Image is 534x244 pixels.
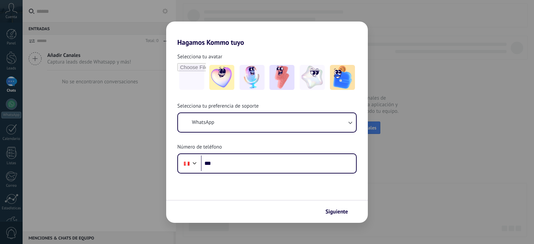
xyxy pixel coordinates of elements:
[192,119,214,126] span: WhatsApp
[177,53,222,60] span: Selecciona tu avatar
[330,65,355,90] img: -5.jpeg
[177,144,222,151] span: Número de teléfono
[209,65,234,90] img: -1.jpeg
[322,206,357,218] button: Siguiente
[240,65,265,90] img: -2.jpeg
[300,65,325,90] img: -4.jpeg
[178,113,356,132] button: WhatsApp
[177,103,259,110] span: Selecciona tu preferencia de soporte
[269,65,294,90] img: -3.jpeg
[166,22,368,47] h2: Hagamos Kommo tuyo
[180,156,193,171] div: Peru: + 51
[325,209,348,214] span: Siguiente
